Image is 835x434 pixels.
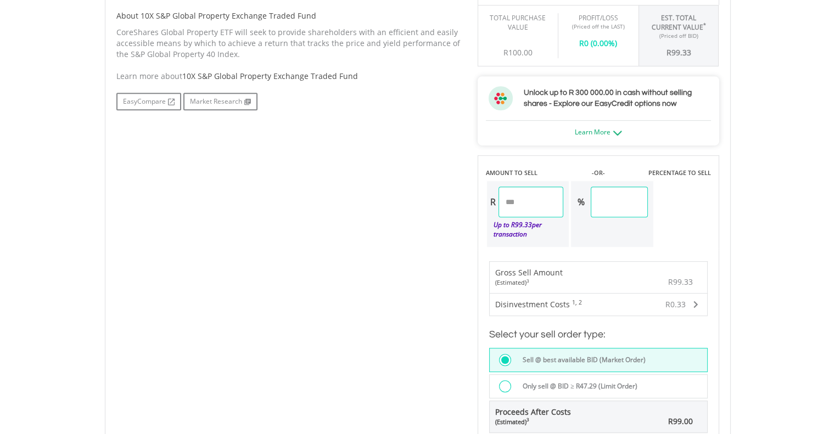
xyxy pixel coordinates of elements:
[575,127,622,137] a: Learn More
[648,168,710,177] label: PERCENTAGE TO SELL
[116,10,461,21] h5: About 10X S&P Global Property Exchange Traded Fund
[487,187,498,217] div: R
[489,86,513,110] img: ec-flower.svg
[526,416,529,422] sup: 3
[495,407,571,426] span: Proceeds After Costs
[503,47,533,58] span: R100.00
[668,416,693,426] span: R99.00
[516,354,646,366] label: Sell @ best available BID (Market Order)
[487,217,564,241] div: Up to R per transaction
[671,47,691,58] span: 99.33
[116,93,181,110] a: EasyCompare
[116,71,461,82] div: Learn more about
[567,13,630,22] div: Profit/Loss
[647,32,710,40] div: (Priced off BID)
[584,38,617,48] span: 0 (0.00%)
[665,299,686,309] span: R0.33
[572,298,582,306] sup: 1, 2
[567,22,630,30] div: (Priced off the LAST)
[516,380,637,392] label: Only sell @ BID ≥ R47.29 (Limit Order)
[183,93,257,110] a: Market Research
[567,30,630,49] div: R
[571,187,591,217] div: %
[486,168,537,177] label: AMOUNT TO SELL
[495,418,571,426] div: (Estimated)
[524,87,708,109] h3: Unlock up to R 300 000.00 in cash without selling shares - Explore our EasyCredit options now
[526,278,529,284] sup: 3
[515,220,532,229] span: 99.33
[668,277,693,287] span: R99.33
[486,13,550,32] div: Total Purchase Value
[647,40,710,58] div: R
[116,27,461,60] p: CoreShares Global Property ETF will seek to provide shareholders with an efficient and easily acc...
[613,131,622,136] img: ec-arrow-down.png
[591,168,604,177] label: -OR-
[495,278,563,287] div: (Estimated)
[489,327,708,342] h3: Select your sell order type:
[182,71,358,81] span: 10X S&P Global Property Exchange Traded Fund
[647,13,710,32] div: Est. Total Current Value
[495,267,563,287] div: Gross Sell Amount
[495,299,570,309] span: Disinvestment Costs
